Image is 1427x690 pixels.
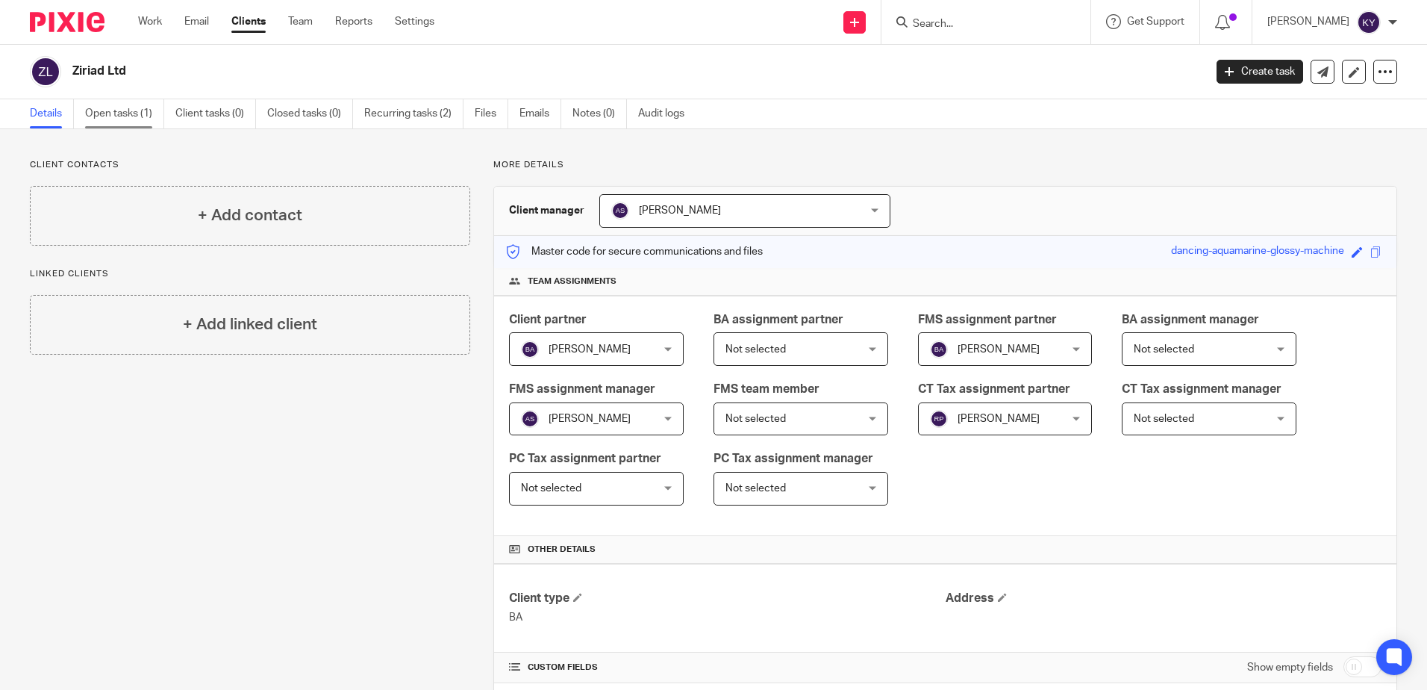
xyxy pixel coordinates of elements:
[918,314,1057,326] span: FMS assignment partner
[138,14,162,29] a: Work
[288,14,313,29] a: Team
[1247,660,1333,675] label: Show empty fields
[1122,383,1281,395] span: CT Tax assignment manager
[509,453,661,464] span: PC Tax assignment partner
[1217,60,1303,84] a: Create task
[267,99,353,128] a: Closed tasks (0)
[231,14,266,29] a: Clients
[509,591,945,606] h4: Client type
[639,205,721,216] span: [PERSON_NAME]
[509,610,945,625] p: BA
[611,202,629,220] img: svg%3E
[1134,414,1194,424] span: Not selected
[713,383,819,395] span: FMS team member
[30,12,104,32] img: Pixie
[509,383,655,395] span: FMS assignment manager
[713,453,873,464] span: PC Tax assignment manager
[521,341,539,358] img: svg%3E
[1357,10,1381,34] img: svg%3E
[1122,314,1259,326] span: BA assignment manager
[1127,16,1184,27] span: Get Support
[713,314,843,326] span: BA assignment partner
[335,14,372,29] a: Reports
[30,56,61,87] img: svg%3E
[505,244,763,259] p: Master code for secure communications and files
[364,99,463,128] a: Recurring tasks (2)
[519,99,561,128] a: Emails
[509,662,945,674] h4: CUSTOM FIELDS
[725,344,786,355] span: Not selected
[72,63,969,79] h2: Ziriad Ltd
[30,159,470,171] p: Client contacts
[1171,243,1344,261] div: dancing-aquamarine-glossy-machine
[958,344,1040,355] span: [PERSON_NAME]
[528,276,616,287] span: Team assignments
[1134,344,1194,355] span: Not selected
[521,483,581,494] span: Not selected
[549,414,631,424] span: [PERSON_NAME]
[958,414,1040,424] span: [PERSON_NAME]
[725,483,786,494] span: Not selected
[30,99,74,128] a: Details
[395,14,434,29] a: Settings
[509,203,584,218] h3: Client manager
[30,268,470,280] p: Linked clients
[638,99,696,128] a: Audit logs
[493,159,1397,171] p: More details
[930,341,948,358] img: svg%3E
[1267,14,1349,29] p: [PERSON_NAME]
[572,99,627,128] a: Notes (0)
[946,591,1381,606] h4: Address
[725,414,786,424] span: Not selected
[198,204,302,227] h4: + Add contact
[549,344,631,355] span: [PERSON_NAME]
[521,410,539,428] img: svg%3E
[918,383,1070,395] span: CT Tax assignment partner
[183,313,317,336] h4: + Add linked client
[85,99,164,128] a: Open tasks (1)
[528,544,596,556] span: Other details
[184,14,209,29] a: Email
[175,99,256,128] a: Client tasks (0)
[509,314,587,326] span: Client partner
[930,410,948,428] img: svg%3E
[475,99,508,128] a: Files
[911,18,1046,31] input: Search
